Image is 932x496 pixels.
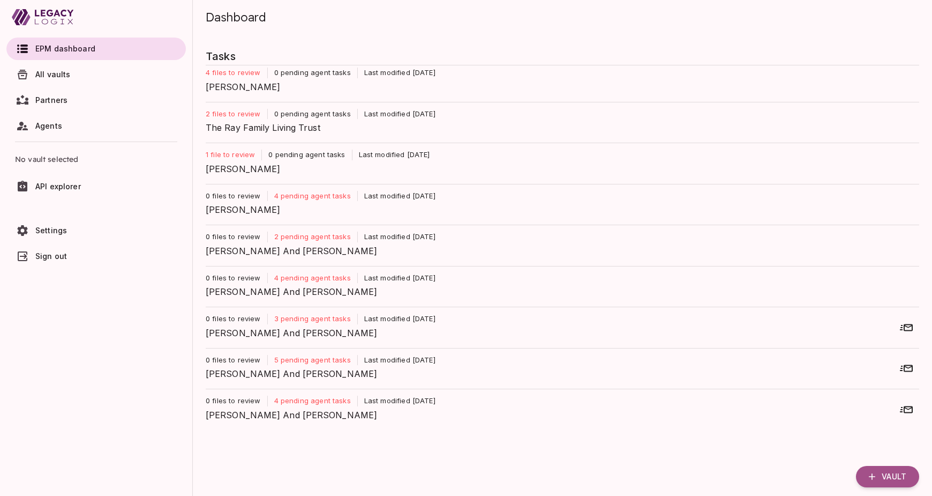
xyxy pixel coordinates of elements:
p: 0 files to review [206,355,267,366]
span: Sign out [35,251,67,261]
span: [PERSON_NAME] And [PERSON_NAME] [206,367,911,380]
span: No vault selected [15,146,177,172]
p: 4 files to review [206,68,267,78]
span: [PERSON_NAME] [206,203,911,216]
p: 5 pending agent tasks [268,355,357,366]
span: API explorer [35,182,81,191]
span: Agents [35,121,62,130]
p: Last modified [DATE] [358,273,435,284]
span: Settings [35,226,67,235]
p: 0 files to review [206,273,267,284]
p: Last modified [DATE] [352,150,430,160]
p: 2 files to review [206,109,267,120]
p: Last modified [DATE] [358,232,435,242]
a: All vaults [6,63,186,86]
button: Vault [856,466,919,487]
a: EPM dashboard [6,38,186,60]
a: Agents [6,115,186,137]
span: [PERSON_NAME] And [PERSON_NAME] [206,285,911,298]
a: Partners [6,89,186,112]
p: Last modified [DATE] [358,396,435,406]
p: 4 pending agent tasks [268,396,357,406]
button: Send invite [896,399,917,420]
span: All vaults [35,70,71,79]
span: [PERSON_NAME] And [PERSON_NAME] [206,245,911,257]
a: API explorer [6,175,186,198]
span: [PERSON_NAME] And [PERSON_NAME] [206,327,911,339]
p: 0 files to review [206,232,267,242]
p: 0 pending agent tasks [262,150,351,160]
span: [PERSON_NAME] [206,80,911,93]
span: [PERSON_NAME] And [PERSON_NAME] [206,409,911,421]
button: Send invite [896,317,917,338]
p: 0 files to review [206,191,267,202]
p: 0 files to review [206,314,267,324]
p: Last modified [DATE] [358,355,435,366]
p: 0 pending agent tasks [268,68,357,78]
a: Sign out [6,245,186,268]
p: Last modified [DATE] [358,314,435,324]
p: Last modified [DATE] [358,191,435,202]
span: EPM dashboard [35,44,95,53]
span: Vault [882,472,906,482]
button: Send invite [896,358,917,379]
p: 3 pending agent tasks [268,314,357,324]
a: Settings [6,219,186,242]
span: Dashboard [206,10,266,25]
p: Last modified [DATE] [358,109,435,120]
span: The Ray Family Living Trust [206,121,911,134]
p: 4 pending agent tasks [268,273,357,284]
p: Last modified [DATE] [358,68,435,78]
span: Tasks [206,48,919,65]
span: Partners [35,95,67,105]
p: 4 pending agent tasks [268,191,357,202]
span: [PERSON_NAME] [206,162,911,175]
p: 0 files to review [206,396,267,406]
p: 2 pending agent tasks [268,232,357,242]
p: 1 file to review [206,150,261,160]
p: 0 pending agent tasks [268,109,357,120]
